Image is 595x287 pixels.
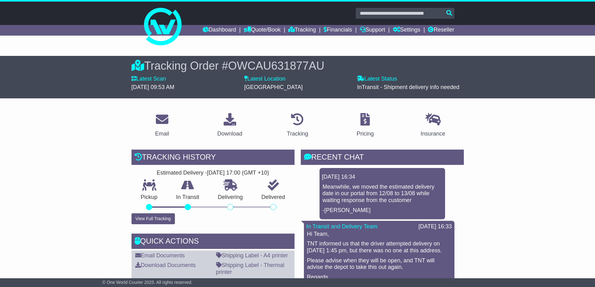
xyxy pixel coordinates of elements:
[244,84,303,90] span: [GEOGRAPHIC_DATA]
[244,25,280,36] a: Quote/Book
[131,76,166,82] label: Latest Scan
[324,25,352,36] a: Financials
[353,111,378,140] a: Pricing
[228,59,324,72] span: OWCAU631877AU
[131,150,295,166] div: Tracking history
[323,207,442,214] p: -[PERSON_NAME]
[216,252,288,259] a: Shipping Label - A4 printer
[323,184,442,204] p: Meanwhile, we moved the estimated delivery date in our portal from 12/08 to 13/08 while waiting r...
[301,150,464,166] div: RECENT CHAT
[131,84,175,90] span: [DATE] 09:53 AM
[167,194,209,201] p: In Transit
[217,130,242,138] div: Download
[307,231,451,238] p: Hi Team,
[216,262,285,275] a: Shipping Label - Thermal printer
[393,25,420,36] a: Settings
[207,170,269,176] div: [DATE] 17:00 (GMT +10)
[417,111,449,140] a: Insurance
[360,25,385,36] a: Support
[131,194,167,201] p: Pickup
[102,280,193,285] span: © One World Courier 2025. All rights reserved.
[131,170,295,176] div: Estimated Delivery -
[307,240,451,254] p: TNT informed us that the driver attempted delivery on [DATE] 1:45 pm, but there was no one at thi...
[131,213,175,224] button: View Full Tracking
[428,25,454,36] a: Reseller
[213,111,246,140] a: Download
[135,252,185,259] a: Email Documents
[252,194,295,201] p: Delivered
[421,130,445,138] div: Insurance
[287,130,308,138] div: Tracking
[131,234,295,250] div: Quick Actions
[283,111,312,140] a: Tracking
[288,25,316,36] a: Tracking
[357,84,459,90] span: InTransit - Shipment delivery info needed
[135,262,196,268] a: Download Documents
[306,223,378,230] a: In Transit and Delivery Team
[322,174,443,181] div: [DATE] 16:34
[307,257,451,271] p: Please advise when they will be open, and TNT will advise the depot to take this out again.
[151,111,173,140] a: Email
[203,25,236,36] a: Dashboard
[419,223,452,230] div: [DATE] 16:33
[209,194,252,201] p: Delivering
[244,76,285,82] label: Latest Location
[357,130,374,138] div: Pricing
[155,130,169,138] div: Email
[357,76,397,82] label: Latest Status
[131,59,464,72] div: Tracking Order #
